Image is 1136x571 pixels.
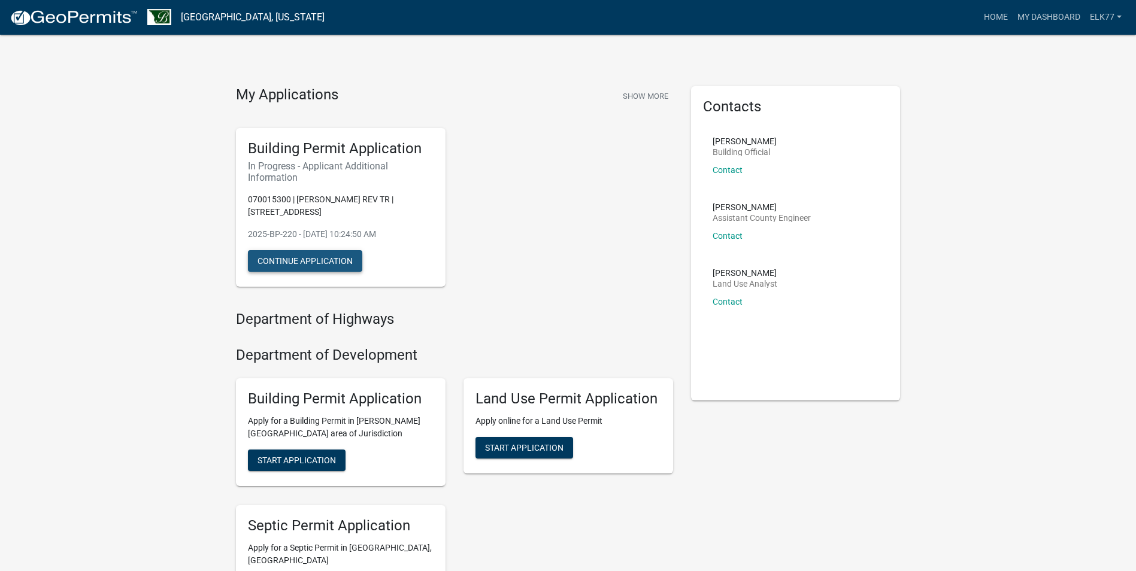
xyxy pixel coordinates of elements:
[713,214,811,222] p: Assistant County Engineer
[248,160,434,183] h6: In Progress - Applicant Additional Information
[703,98,889,116] h5: Contacts
[475,390,661,408] h5: Land Use Permit Application
[713,148,777,156] p: Building Official
[248,517,434,534] h5: Septic Permit Application
[236,311,673,328] h4: Department of Highways
[147,9,171,25] img: Benton County, Minnesota
[713,203,811,211] p: [PERSON_NAME]
[248,415,434,440] p: Apply for a Building Permit in [PERSON_NAME][GEOGRAPHIC_DATA] area of Jurisdiction
[248,250,362,272] button: Continue Application
[713,297,743,306] a: Contact
[475,415,661,427] p: Apply online for a Land Use Permit
[236,347,673,364] h4: Department of Development
[1013,6,1085,29] a: My Dashboard
[713,269,777,277] p: [PERSON_NAME]
[248,228,434,241] p: 2025-BP-220 - [DATE] 10:24:50 AM
[181,7,325,28] a: [GEOGRAPHIC_DATA], [US_STATE]
[236,86,338,104] h4: My Applications
[248,542,434,567] p: Apply for a Septic Permit in [GEOGRAPHIC_DATA], [GEOGRAPHIC_DATA]
[485,443,564,452] span: Start Application
[248,140,434,157] h5: Building Permit Application
[979,6,1013,29] a: Home
[1085,6,1126,29] a: elk77
[713,231,743,241] a: Contact
[713,280,777,288] p: Land Use Analyst
[475,437,573,458] button: Start Application
[713,165,743,175] a: Contact
[248,390,434,408] h5: Building Permit Application
[248,193,434,218] p: 070015300 | [PERSON_NAME] REV TR | [STREET_ADDRESS]
[713,137,777,145] p: [PERSON_NAME]
[248,449,346,471] button: Start Application
[618,86,673,106] button: Show More
[258,455,336,465] span: Start Application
